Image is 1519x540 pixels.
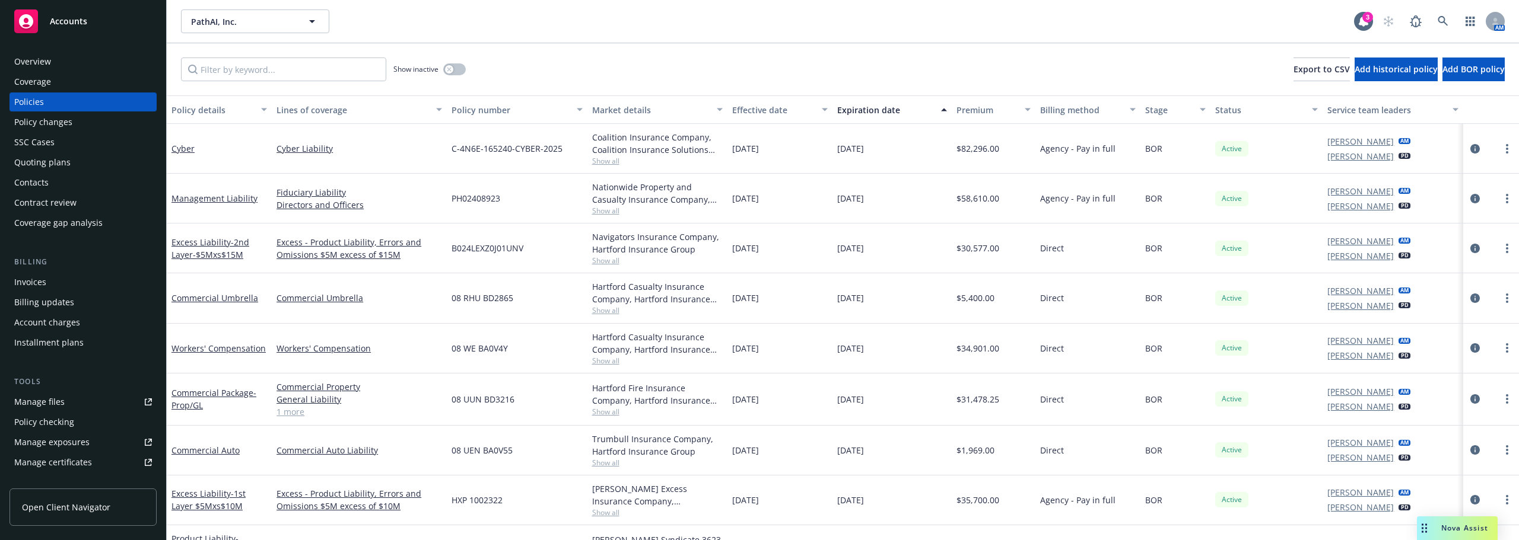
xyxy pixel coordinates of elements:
[592,206,723,216] span: Show all
[832,95,952,124] button: Expiration date
[9,392,157,411] a: Manage files
[592,231,723,255] div: Navigators Insurance Company, Hartford Insurance Group
[732,242,759,254] span: [DATE]
[9,193,157,212] a: Contract review
[592,305,723,315] span: Show all
[9,213,157,232] a: Coverage gap analysis
[171,237,249,260] span: - 2nd Layer-$5Mxs$15M
[9,133,157,152] a: SSC Cases
[1145,342,1162,354] span: BOR
[1327,400,1394,413] a: [PERSON_NAME]
[1294,57,1350,81] button: Export to CSV
[14,113,72,132] div: Policy changes
[171,387,256,411] a: Commercial Package
[1500,443,1514,457] a: more
[277,342,442,354] a: Workers' Compensation
[277,292,442,304] a: Commercial Umbrella
[171,488,246,512] a: Excess Liability
[14,72,51,91] div: Coverage
[452,104,569,116] div: Policy number
[837,494,864,506] span: [DATE]
[171,193,258,204] a: Management Liability
[452,494,503,506] span: HXP 1002322
[1355,57,1438,81] button: Add historical policy
[1040,142,1116,155] span: Agency - Pay in full
[277,199,442,211] a: Directors and Officers
[1220,445,1244,455] span: Active
[9,313,157,332] a: Account charges
[1377,9,1400,33] a: Start snowing
[1145,444,1162,456] span: BOR
[727,95,832,124] button: Effective date
[9,413,157,432] a: Policy checking
[837,104,934,116] div: Expiration date
[1040,393,1064,405] span: Direct
[837,342,864,354] span: [DATE]
[732,104,815,116] div: Effective date
[447,95,587,124] button: Policy number
[272,95,447,124] button: Lines of coverage
[1327,185,1394,197] a: [PERSON_NAME]
[9,256,157,268] div: Billing
[1040,342,1064,354] span: Direct
[9,52,157,71] a: Overview
[1294,63,1350,75] span: Export to CSV
[837,292,864,304] span: [DATE]
[1468,191,1482,206] a: circleInformation
[1327,436,1394,449] a: [PERSON_NAME]
[1500,341,1514,355] a: more
[1215,104,1305,116] div: Status
[452,242,523,254] span: B024LEXZ0J01UNV
[1145,142,1162,155] span: BOR
[592,507,723,517] span: Show all
[1327,349,1394,362] a: [PERSON_NAME]
[14,52,51,71] div: Overview
[956,444,994,456] span: $1,969.00
[1220,394,1244,404] span: Active
[171,292,258,303] a: Commercial Umbrella
[14,213,103,232] div: Coverage gap analysis
[277,104,429,116] div: Lines of coverage
[1327,299,1394,312] a: [PERSON_NAME]
[837,393,864,405] span: [DATE]
[277,393,442,405] a: General Liability
[1442,63,1505,75] span: Add BOR policy
[1210,95,1323,124] button: Status
[9,173,157,192] a: Contacts
[1355,63,1438,75] span: Add historical policy
[277,142,442,155] a: Cyber Liability
[22,501,110,513] span: Open Client Navigator
[1145,393,1162,405] span: BOR
[592,433,723,458] div: Trumbull Insurance Company, Hartford Insurance Group
[9,293,157,312] a: Billing updates
[9,153,157,172] a: Quoting plans
[1362,10,1373,21] div: 3
[1220,193,1244,204] span: Active
[732,192,759,205] span: [DATE]
[181,57,386,81] input: Filter by keyword...
[171,237,249,260] a: Excess Liability
[956,104,1018,116] div: Premium
[9,473,157,492] a: Manage claims
[14,333,84,352] div: Installment plans
[1500,241,1514,255] a: more
[1468,443,1482,457] a: circleInformation
[9,453,157,472] a: Manage certificates
[171,104,254,116] div: Policy details
[1035,95,1140,124] button: Billing method
[1220,494,1244,505] span: Active
[1468,291,1482,305] a: circleInformation
[1327,104,1445,116] div: Service team leaders
[1468,341,1482,355] a: circleInformation
[9,72,157,91] a: Coverage
[14,313,80,332] div: Account charges
[732,292,759,304] span: [DATE]
[1468,493,1482,507] a: circleInformation
[592,356,723,366] span: Show all
[14,433,90,452] div: Manage exposures
[732,142,759,155] span: [DATE]
[1500,142,1514,156] a: more
[1500,191,1514,206] a: more
[1040,292,1064,304] span: Direct
[277,381,442,393] a: Commercial Property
